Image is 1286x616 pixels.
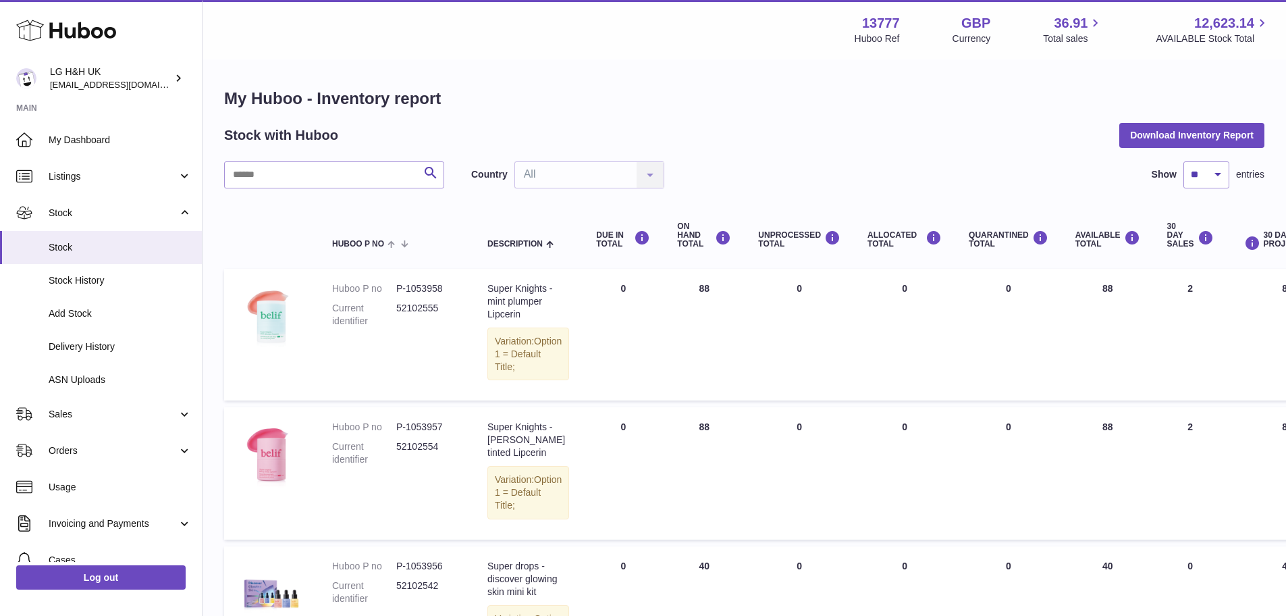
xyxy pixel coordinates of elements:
[238,282,305,350] img: product image
[583,407,664,539] td: 0
[332,560,396,573] dt: Huboo P no
[332,282,396,295] dt: Huboo P no
[16,68,36,88] img: veechen@lghnh.co.uk
[1156,32,1270,45] span: AVAILABLE Stock Total
[49,481,192,494] span: Usage
[332,302,396,328] dt: Current identifier
[1154,407,1227,539] td: 2
[224,88,1264,109] h1: My Huboo - Inventory report
[1152,168,1177,181] label: Show
[854,269,955,401] td: 0
[224,126,338,145] h2: Stock with Huboo
[332,580,396,605] dt: Current identifier
[49,170,178,183] span: Listings
[332,421,396,434] dt: Huboo P no
[487,240,543,249] span: Description
[332,440,396,466] dt: Current identifier
[50,66,171,91] div: LG H&H UK
[487,421,569,459] div: Super Knights - [PERSON_NAME] tinted Lipcerin
[396,302,460,328] dd: 52102555
[396,440,460,466] dd: 52102554
[1062,269,1154,401] td: 88
[495,336,562,372] span: Option 1 = Default Title;
[49,241,192,254] span: Stock
[49,444,178,457] span: Orders
[49,307,192,320] span: Add Stock
[49,517,178,530] span: Invoicing and Payments
[471,168,508,181] label: Country
[487,466,569,519] div: Variation:
[758,230,840,249] div: UNPROCESSED Total
[49,554,192,567] span: Cases
[1043,14,1103,45] a: 36.91 Total sales
[49,134,192,147] span: My Dashboard
[1167,222,1214,249] div: 30 DAY SALES
[969,230,1048,249] div: QUARANTINED Total
[487,328,569,381] div: Variation:
[49,340,192,353] span: Delivery History
[50,79,198,90] span: [EMAIL_ADDRESS][DOMAIN_NAME]
[49,207,178,220] span: Stock
[1006,421,1011,432] span: 0
[495,474,562,511] span: Option 1 = Default Title;
[16,565,186,590] a: Log out
[49,408,178,421] span: Sales
[961,14,990,32] strong: GBP
[332,240,384,249] span: Huboo P no
[1043,32,1103,45] span: Total sales
[677,222,731,249] div: ON HAND Total
[487,560,569,598] div: Super drops - discover glowing skin mini kit
[664,269,745,401] td: 88
[396,560,460,573] dd: P-1053956
[862,14,900,32] strong: 13777
[1054,14,1088,32] span: 36.91
[1236,168,1264,181] span: entries
[1006,283,1011,294] span: 0
[1119,123,1264,147] button: Download Inventory Report
[487,282,569,321] div: Super Knights - mint plumper Lipcerin
[1154,269,1227,401] td: 2
[953,32,991,45] div: Currency
[1156,14,1270,45] a: 12,623.14 AVAILABLE Stock Total
[49,374,192,386] span: ASN Uploads
[583,269,664,401] td: 0
[1194,14,1254,32] span: 12,623.14
[855,32,900,45] div: Huboo Ref
[1062,407,1154,539] td: 88
[867,230,942,249] div: ALLOCATED Total
[596,230,650,249] div: DUE IN TOTAL
[49,274,192,287] span: Stock History
[745,269,854,401] td: 0
[396,282,460,295] dd: P-1053958
[745,407,854,539] td: 0
[396,421,460,434] dd: P-1053957
[664,407,745,539] td: 88
[238,421,305,488] img: product image
[854,407,955,539] td: 0
[1075,230,1140,249] div: AVAILABLE Total
[396,580,460,605] dd: 52102542
[1006,561,1011,571] span: 0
